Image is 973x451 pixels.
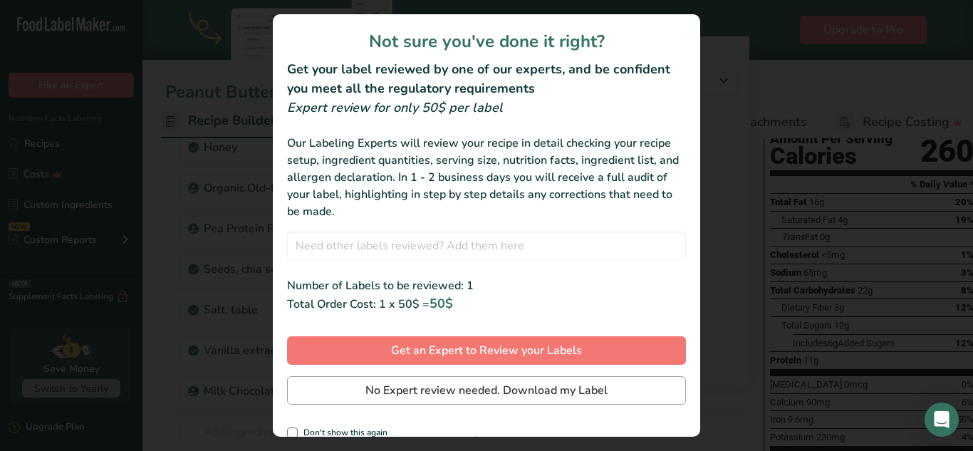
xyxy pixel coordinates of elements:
h2: Get your label reviewed by one of our experts, and be confident you meet all the regulatory requi... [287,60,686,98]
button: Get an Expert to Review your Labels [287,336,686,365]
div: Number of Labels to be reviewed: 1 [287,277,686,294]
input: Need other labels reviewed? Add them here [287,232,686,260]
span: Don't show this again [298,427,387,438]
button: No Expert review needed. Download my Label [287,376,686,405]
div: Expert review for only 50$ per label [287,98,686,118]
div: Our Labeling Experts will review your recipe in detail checking your recipe setup, ingredient qua... [287,135,686,220]
div: Total Order Cost: 1 x 50$ = [287,294,686,313]
span: 50$ [430,295,453,312]
span: Get an Expert to Review your Labels [391,342,582,359]
h1: Not sure you've done it right? [287,28,686,54]
div: Open Intercom Messenger [925,403,959,437]
span: No Expert review needed. Download my Label [365,382,608,399]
